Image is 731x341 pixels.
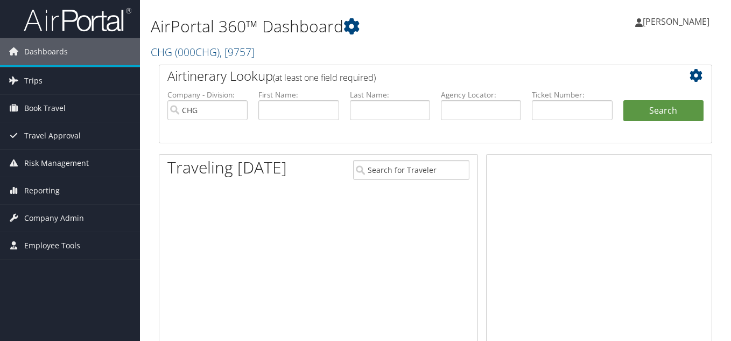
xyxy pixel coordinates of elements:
[167,67,658,85] h2: Airtinerary Lookup
[24,67,43,94] span: Trips
[441,89,521,100] label: Agency Locator:
[350,89,430,100] label: Last Name:
[175,45,220,59] span: ( 000CHG )
[623,100,704,122] button: Search
[167,89,248,100] label: Company - Division:
[151,45,255,59] a: CHG
[24,232,80,259] span: Employee Tools
[24,150,89,177] span: Risk Management
[24,7,131,32] img: airportal-logo.png
[643,16,709,27] span: [PERSON_NAME]
[258,89,339,100] label: First Name:
[532,89,612,100] label: Ticket Number:
[24,95,66,122] span: Book Travel
[24,177,60,204] span: Reporting
[220,45,255,59] span: , [ 9757 ]
[24,38,68,65] span: Dashboards
[635,5,720,38] a: [PERSON_NAME]
[273,72,376,83] span: (at least one field required)
[167,156,287,179] h1: Traveling [DATE]
[24,205,84,232] span: Company Admin
[353,160,469,180] input: Search for Traveler
[151,15,530,38] h1: AirPortal 360™ Dashboard
[24,122,81,149] span: Travel Approval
